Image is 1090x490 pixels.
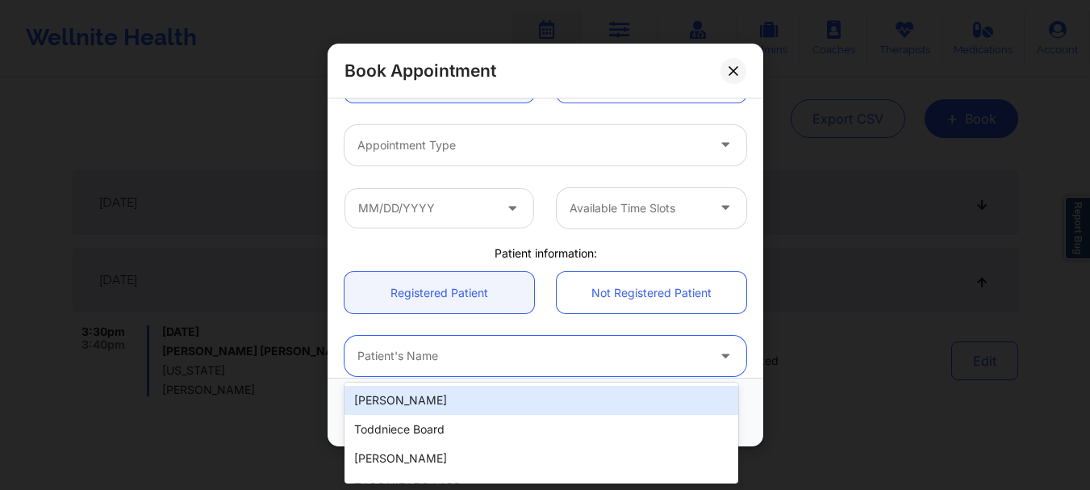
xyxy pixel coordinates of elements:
input: MM/DD/YYYY [345,188,534,228]
div: [PERSON_NAME] [345,444,738,473]
a: Not Registered Patient [557,272,746,313]
div: [PERSON_NAME] [345,386,738,415]
a: Registered Patient [345,272,534,313]
h2: Book Appointment [345,60,496,82]
div: Toddniece Board [345,415,738,444]
div: Patient information: [333,245,758,262]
